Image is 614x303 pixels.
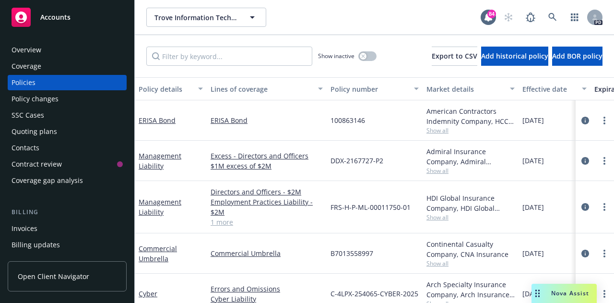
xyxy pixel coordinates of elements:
a: Contract review [8,157,127,172]
span: [DATE] [522,289,544,299]
span: C-4LPX-254065-CYBER-2025 [331,289,418,299]
button: Nova Assist [531,284,597,303]
div: SSC Cases [12,108,44,123]
span: Show all [426,259,515,267]
a: Coverage gap analysis [8,173,127,188]
a: circleInformation [579,201,591,213]
span: [DATE] [522,156,544,166]
span: Open Client Navigator [18,271,89,281]
a: Employment Practices Liability - $2M [211,197,323,217]
span: Export to CSV [432,51,477,61]
button: Add historical policy [481,47,548,66]
div: Arch Specialty Insurance Company, Arch Insurance Company, Coalition Insurance Solutions (MGA) [426,279,515,300]
a: Quoting plans [8,124,127,139]
div: 84 [487,10,496,18]
a: Commercial Umbrella [211,248,323,258]
a: Contacts [8,140,127,156]
span: FRS-H-P-ML-00011750-01 [331,202,411,212]
a: more [599,201,610,213]
div: Continental Casualty Company, CNA Insurance [426,239,515,259]
div: Coverage gap analysis [12,173,83,188]
span: 100863146 [331,115,365,125]
input: Filter by keyword... [146,47,312,66]
a: more [599,115,610,126]
a: Switch app [565,8,584,27]
div: Invoices [12,221,37,236]
a: Policies [8,75,127,90]
a: Excess - Directors and Officers $1M excess of $2M [211,151,323,171]
a: circleInformation [579,155,591,167]
a: Start snowing [499,8,518,27]
span: B7013558997 [331,248,373,258]
a: Report a Bug [521,8,540,27]
div: Quoting plans [12,124,57,139]
a: Billing updates [8,237,127,253]
span: Show all [426,167,515,175]
span: Show inactive [318,52,354,60]
a: Coverage [8,59,127,74]
div: Contacts [12,140,39,156]
div: Contract review [12,157,62,172]
span: Trove Information Technologies, Inc. [154,12,237,23]
a: ERISA Bond [139,116,176,125]
a: Overview [8,42,127,58]
button: Policy number [327,77,423,100]
div: Billing updates [12,237,60,253]
a: SSC Cases [8,108,127,123]
span: Accounts [40,13,71,21]
button: Export to CSV [432,47,477,66]
span: DDX-2167727-P2 [331,156,383,166]
a: Search [543,8,562,27]
a: Commercial Umbrella [139,244,177,263]
div: Market details [426,84,504,94]
a: Directors and Officers - $2M [211,187,323,197]
a: ERISA Bond [211,115,323,125]
span: [DATE] [522,115,544,125]
span: Show all [426,126,515,134]
span: Add BOR policy [552,51,602,61]
div: Policy changes [12,91,59,107]
a: Policy changes [8,91,127,107]
a: Invoices [8,221,127,236]
a: Cyber [139,289,157,298]
a: more [599,155,610,167]
button: Effective date [519,77,590,100]
span: Add historical policy [481,51,548,61]
a: 1 more [211,217,323,227]
span: Nova Assist [551,289,589,297]
button: Add BOR policy [552,47,602,66]
div: Billing [8,207,127,217]
div: Policies [12,75,35,90]
div: Effective date [522,84,576,94]
a: Accounts [8,4,127,31]
div: Drag to move [531,284,543,303]
button: Policy details [135,77,207,100]
div: Policy number [331,84,408,94]
button: Market details [423,77,519,100]
button: Trove Information Technologies, Inc. [146,8,266,27]
span: [DATE] [522,248,544,258]
a: circleInformation [579,115,591,126]
a: Management Liability [139,151,181,170]
span: Show all [426,213,515,221]
div: Lines of coverage [211,84,312,94]
a: more [599,248,610,259]
a: circleInformation [579,248,591,259]
a: more [599,288,610,300]
a: Errors and Omissions [211,284,323,294]
div: Coverage [12,59,41,74]
div: Overview [12,42,41,58]
div: American Contractors Indemnity Company, HCC Surety [426,106,515,126]
button: Lines of coverage [207,77,327,100]
div: HDI Global Insurance Company, HDI Global Insurance Company, RT Specialty Insurance Services, LLC ... [426,193,515,213]
div: Admiral Insurance Company, Admiral Insurance Group ([PERSON_NAME] Corporation), RT Specialty Insu... [426,146,515,167]
span: [DATE] [522,202,544,212]
a: Management Liability [139,197,181,217]
div: Policy details [139,84,192,94]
